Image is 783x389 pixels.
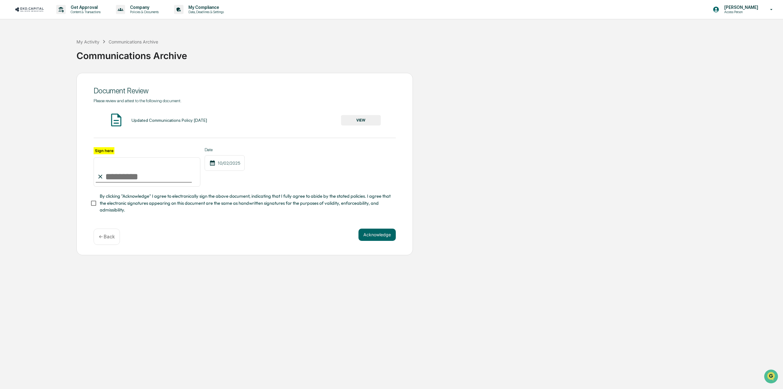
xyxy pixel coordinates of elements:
[12,89,39,95] span: Data Lookup
[44,78,49,83] div: 🗄️
[4,75,42,86] a: 🖐️Preclearance
[719,10,761,14] p: Access Person
[94,86,396,95] div: Document Review
[94,147,114,154] label: Sign here
[104,49,111,56] button: Start new chat
[76,45,780,61] div: Communications Archive
[76,39,99,44] div: My Activity
[184,5,227,10] p: My Compliance
[94,98,181,103] span: Please review and attest to the following document.
[50,77,76,83] span: Attestations
[125,5,162,10] p: Company
[719,5,761,10] p: [PERSON_NAME]
[61,104,74,108] span: Pylon
[21,47,100,53] div: Start new chat
[125,10,162,14] p: Policies & Documents
[358,229,396,241] button: Acknowledge
[100,193,391,213] span: By clicking "Acknowledge" I agree to electronically sign the above document, indicating that I fu...
[109,39,158,44] div: Communications Archive
[341,115,381,125] button: VIEW
[21,53,77,58] div: We're available if you need us!
[66,10,104,14] p: Content & Transactions
[42,75,78,86] a: 🗄️Attestations
[6,78,11,83] div: 🖐️
[6,89,11,94] div: 🔎
[6,47,17,58] img: 1746055101610-c473b297-6a78-478c-a979-82029cc54cd1
[205,155,245,171] div: 10/02/2025
[184,10,227,14] p: Data, Deadlines & Settings
[4,86,41,97] a: 🔎Data Lookup
[43,103,74,108] a: Powered byPylon
[132,118,207,123] div: Updated Communications Policy [DATE]
[6,13,111,23] p: How can we help?
[12,77,39,83] span: Preclearance
[205,147,245,152] label: Date
[763,369,780,385] iframe: Open customer support
[109,112,124,128] img: Document Icon
[66,5,104,10] p: Get Approval
[15,6,44,12] img: logo
[99,234,115,240] p: ← Back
